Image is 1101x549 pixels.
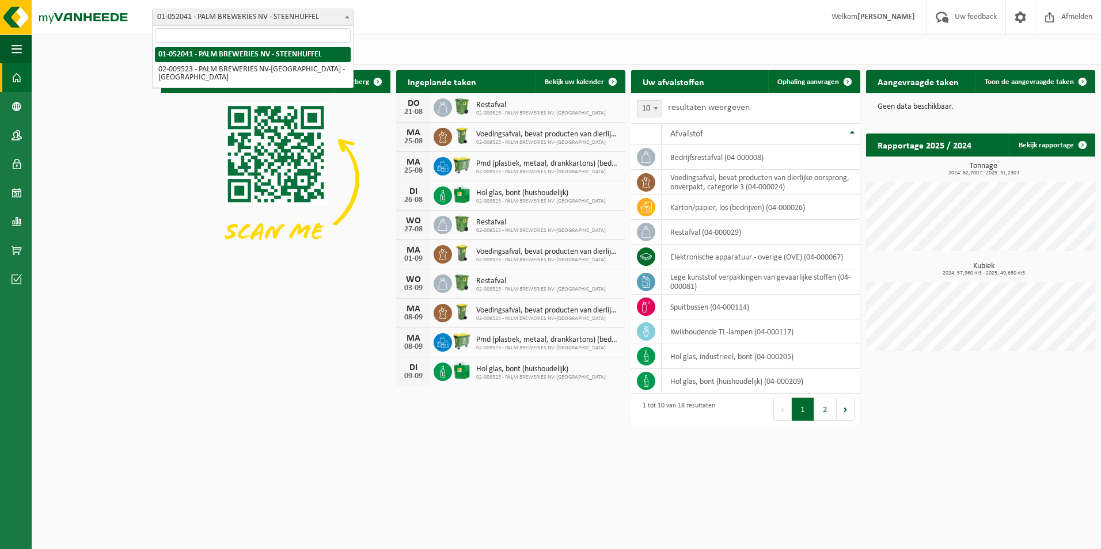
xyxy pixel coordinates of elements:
button: 2 [814,398,837,421]
td: lege kunststof verpakkingen van gevaarlijke stoffen (04-000081) [662,269,860,295]
img: WB-0370-HPE-GN-50 [452,273,472,292]
div: 25-08 [402,167,425,175]
span: 2024: 62,700 t - 2025: 31,230 t [872,170,1095,176]
img: Download de VHEPlus App [161,93,390,265]
span: Voedingsafval, bevat producten van dierlijke oorsprong, onverpakt, categorie 3 [476,130,620,139]
td: karton/papier, los (bedrijven) (04-000026) [662,195,860,220]
div: WO [402,216,425,226]
div: MA [402,128,425,138]
div: 1 tot 10 van 18 resultaten [637,396,715,422]
div: 08-09 [402,343,425,351]
h2: Ingeplande taken [396,70,488,93]
div: 09-09 [402,372,425,380]
span: Toon de aangevraagde taken [985,78,1074,86]
h2: Rapportage 2025 / 2024 [866,134,983,156]
p: Geen data beschikbaar. [878,103,1084,111]
img: CR-BU-1C-4000-MET-03 [452,361,472,380]
img: WB-0660-HPE-GN-50 [452,155,472,175]
span: 01-052041 - PALM BREWERIES NV - STEENHUFFEL [153,9,353,25]
span: Afvalstof [670,129,703,139]
a: Bekijk rapportage [1009,134,1094,157]
div: 21-08 [402,108,425,116]
button: Verberg [335,70,389,93]
span: 10 [637,101,662,117]
a: Toon de aangevraagde taken [975,70,1094,93]
span: Restafval [476,218,606,227]
td: voedingsafval, bevat producten van dierlijke oorsprong, onverpakt, categorie 3 (04-000024) [662,170,860,195]
span: 02-009523 - PALM BREWERIES NV-[GEOGRAPHIC_DATA] [476,374,606,381]
span: Hol glas, bont (huishoudelijk) [476,365,606,374]
label: resultaten weergeven [668,103,750,112]
h3: Kubiek [872,262,1095,276]
td: spuitbussen (04-000114) [662,295,860,319]
div: 08-09 [402,314,425,322]
a: Bekijk uw kalender [536,70,624,93]
img: WB-0370-HPE-GN-50 [452,97,472,116]
span: Voedingsafval, bevat producten van dierlijke oorsprong, onverpakt, categorie 3 [476,247,620,257]
span: Ophaling aanvragen [777,78,839,86]
div: MA [402,304,425,314]
img: CR-BU-1C-4000-MET-03 [452,185,472,204]
li: 02-009523 - PALM BREWERIES NV-[GEOGRAPHIC_DATA] - [GEOGRAPHIC_DATA] [155,62,351,85]
td: hol glas, industrieel, bont (04-000205) [662,344,860,369]
img: WB-0140-HPE-GN-50 [452,302,472,322]
div: 03-09 [402,284,425,292]
span: Pmd (plastiek, metaal, drankkartons) (bedrijven) [476,159,620,169]
div: DO [402,99,425,108]
span: 02-009523 - PALM BREWERIES NV-[GEOGRAPHIC_DATA] [476,198,606,205]
h2: Aangevraagde taken [866,70,970,93]
td: kwikhoudende TL-lampen (04-000117) [662,319,860,344]
button: 1 [792,398,814,421]
div: DI [402,187,425,196]
span: Hol glas, bont (huishoudelijk) [476,189,606,198]
a: Ophaling aanvragen [768,70,859,93]
td: elektronische apparatuur - overige (OVE) (04-000067) [662,245,860,269]
img: WB-0140-HPE-GN-50 [452,126,472,146]
div: MA [402,158,425,167]
span: Pmd (plastiek, metaal, drankkartons) (bedrijven) [476,335,620,345]
li: 01-052041 - PALM BREWERIES NV - STEENHUFFEL [155,47,351,62]
span: Restafval [476,101,606,110]
td: bedrijfsrestafval (04-000008) [662,145,860,170]
div: 25-08 [402,138,425,146]
span: Restafval [476,277,606,286]
span: 02-009523 - PALM BREWERIES NV-[GEOGRAPHIC_DATA] [476,257,620,264]
span: 02-009523 - PALM BREWERIES NV-[GEOGRAPHIC_DATA] [476,345,620,352]
span: 02-009523 - PALM BREWERIES NV-[GEOGRAPHIC_DATA] [476,315,620,322]
span: 01-052041 - PALM BREWERIES NV - STEENHUFFEL [152,9,354,26]
td: restafval (04-000029) [662,220,860,245]
span: 02-009523 - PALM BREWERIES NV-[GEOGRAPHIC_DATA] [476,169,620,176]
h2: Uw afvalstoffen [631,70,716,93]
span: Voedingsafval, bevat producten van dierlijke oorsprong, onverpakt, categorie 3 [476,306,620,315]
span: 02-009523 - PALM BREWERIES NV-[GEOGRAPHIC_DATA] [476,286,606,293]
div: MA [402,246,425,255]
div: 01-09 [402,255,425,263]
strong: [PERSON_NAME] [857,13,915,21]
div: 27-08 [402,226,425,234]
div: MA [402,334,425,343]
span: 02-009523 - PALM BREWERIES NV-[GEOGRAPHIC_DATA] [476,227,606,234]
span: Bekijk uw kalender [545,78,604,86]
span: 2024: 57,960 m3 - 2025: 49,630 m3 [872,270,1095,276]
span: 02-009523 - PALM BREWERIES NV-[GEOGRAPHIC_DATA] [476,110,606,117]
img: WB-0660-HPE-GN-50 [452,331,472,351]
span: 02-009523 - PALM BREWERIES NV-[GEOGRAPHIC_DATA] [476,139,620,146]
div: DI [402,363,425,372]
div: WO [402,275,425,284]
span: 10 [637,100,662,117]
button: Previous [773,398,792,421]
button: Next [837,398,855,421]
div: 26-08 [402,196,425,204]
img: WB-0370-HPE-GN-50 [452,214,472,234]
img: WB-0140-HPE-GN-50 [452,243,472,263]
td: hol glas, bont (huishoudelijk) (04-000209) [662,369,860,394]
h3: Tonnage [872,162,1095,176]
span: Verberg [344,78,369,86]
